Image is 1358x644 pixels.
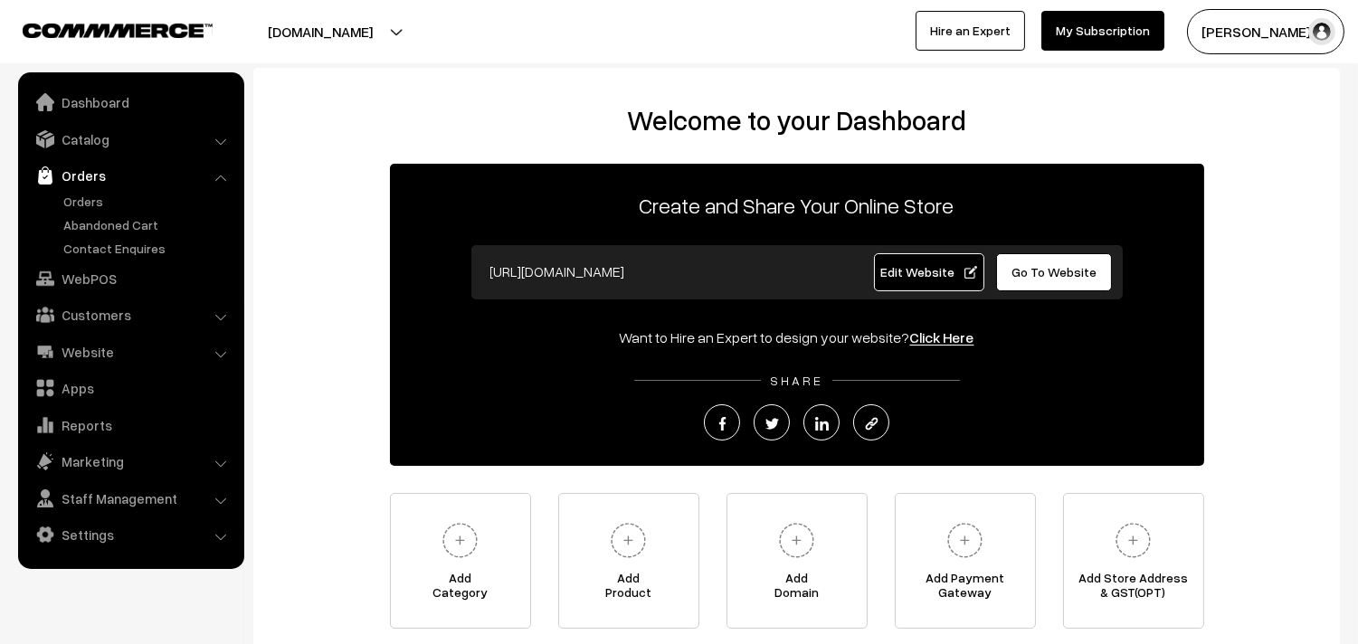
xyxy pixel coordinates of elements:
[996,253,1113,291] a: Go To Website
[271,104,1322,137] h2: Welcome to your Dashboard
[23,445,238,478] a: Marketing
[761,373,832,388] span: SHARE
[1308,18,1335,45] img: user
[23,482,238,515] a: Staff Management
[23,123,238,156] a: Catalog
[1063,493,1204,629] a: Add Store Address& GST(OPT)
[23,18,181,40] a: COMMMERCE
[726,493,868,629] a: AddDomain
[23,409,238,441] a: Reports
[910,328,974,346] a: Click Here
[204,9,436,54] button: [DOMAIN_NAME]
[880,264,977,279] span: Edit Website
[874,253,984,291] a: Edit Website
[23,518,238,551] a: Settings
[59,215,238,234] a: Abandoned Cart
[23,24,213,37] img: COMMMERCE
[390,493,531,629] a: AddCategory
[23,86,238,118] a: Dashboard
[1187,9,1344,54] button: [PERSON_NAME] s…
[896,571,1035,607] span: Add Payment Gateway
[23,262,238,295] a: WebPOS
[1041,11,1164,51] a: My Subscription
[23,336,238,368] a: Website
[772,516,821,565] img: plus.svg
[940,516,990,565] img: plus.svg
[390,189,1204,222] p: Create and Share Your Online Store
[916,11,1025,51] a: Hire an Expert
[391,571,530,607] span: Add Category
[59,239,238,258] a: Contact Enquires
[435,516,485,565] img: plus.svg
[1011,264,1097,279] span: Go To Website
[895,493,1036,629] a: Add PaymentGateway
[559,571,698,607] span: Add Product
[727,571,867,607] span: Add Domain
[1108,516,1158,565] img: plus.svg
[23,372,238,404] a: Apps
[558,493,699,629] a: AddProduct
[390,327,1204,348] div: Want to Hire an Expert to design your website?
[59,192,238,211] a: Orders
[23,159,238,192] a: Orders
[603,516,653,565] img: plus.svg
[1064,571,1203,607] span: Add Store Address & GST(OPT)
[23,298,238,331] a: Customers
